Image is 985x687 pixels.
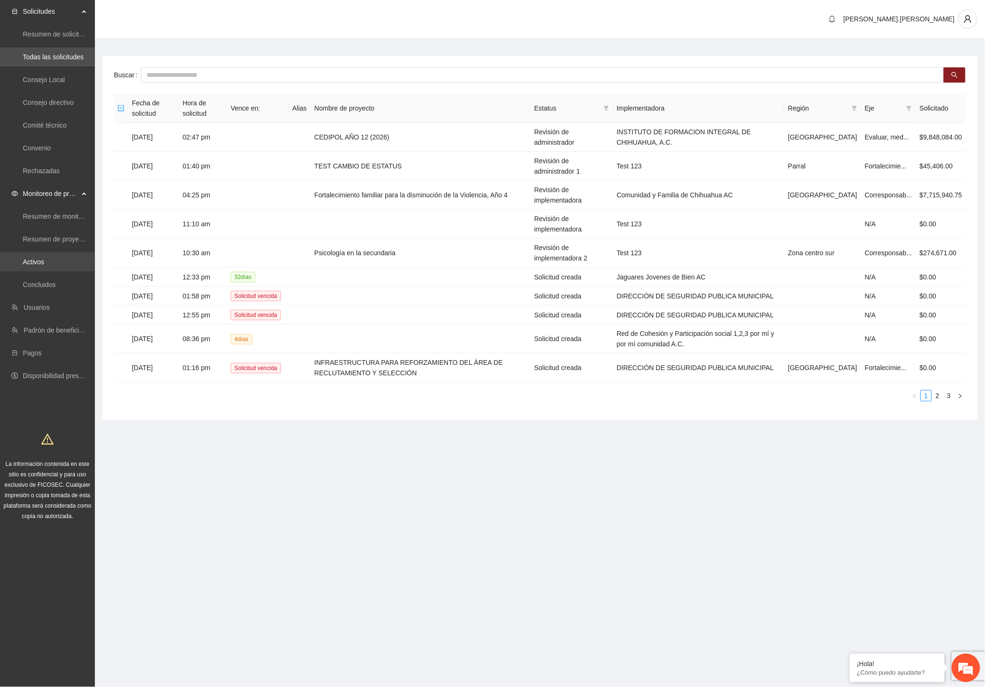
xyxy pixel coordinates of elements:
[865,191,912,199] span: Corresponsab...
[128,123,179,152] td: [DATE]
[909,390,920,401] button: left
[909,390,920,401] li: Previous Page
[784,123,861,152] td: [GEOGRAPHIC_DATA]
[231,291,281,301] span: Solicitud vencida
[530,152,613,181] td: Revisión de administrador 1
[613,210,784,239] td: Test 123
[613,239,784,268] td: Test 123
[311,239,531,268] td: Psicología en la secundaria
[179,210,227,239] td: 11:10 am
[534,103,600,113] span: Estatus
[23,184,79,203] span: Monitoreo de proyectos
[23,2,79,21] span: Solicitudes
[857,669,938,676] p: ¿Cómo puedo ayudarte?
[916,239,966,268] td: $274,671.00
[912,393,918,399] span: left
[932,390,943,401] li: 2
[311,94,531,123] th: Nombre de proyecto
[916,325,966,353] td: $0.00
[530,210,613,239] td: Revisión de implementadora
[530,353,613,382] td: Solicitud creada
[23,258,44,266] a: Activos
[179,353,227,382] td: 01:16 pm
[825,11,840,27] button: bell
[231,272,255,282] span: 32 día s
[179,94,227,123] th: Hora de solicitud
[23,349,42,357] a: Pagos
[231,334,252,344] span: 4 día s
[23,372,104,380] a: Disponibilidad presupuestal
[23,167,60,175] a: Rechazadas
[955,390,966,401] li: Next Page
[23,30,130,38] a: Resumen de solicitudes por aprobar
[958,9,977,28] button: user
[128,287,179,306] td: [DATE]
[179,306,227,325] td: 12:55 pm
[951,72,958,79] span: search
[23,53,84,61] a: Todas las solicitudes
[128,325,179,353] td: [DATE]
[825,15,839,23] span: bell
[24,326,93,334] a: Padrón de beneficiarios
[227,94,288,123] th: Vence en:
[179,239,227,268] td: 10:30 am
[865,133,909,141] span: Evaluar, med...
[288,94,310,123] th: Alias
[530,181,613,210] td: Revisión de implementadora
[861,268,916,287] td: N/A
[943,390,955,401] li: 3
[861,210,916,239] td: N/A
[128,268,179,287] td: [DATE]
[957,393,963,399] span: right
[932,390,943,401] a: 2
[852,105,857,111] span: filter
[904,101,914,115] span: filter
[920,390,932,401] li: 1
[865,249,912,257] span: Corresponsab...
[23,99,74,106] a: Consejo directivo
[530,287,613,306] td: Solicitud creada
[613,123,784,152] td: INSTITUTO DE FORMACION INTEGRAL DE CHIHUAHUA, A.C.
[24,304,50,311] a: Usuarios
[613,152,784,181] td: Test 123
[613,268,784,287] td: Jaguares Jovenes de Bien AC
[128,353,179,382] td: [DATE]
[179,287,227,306] td: 01:58 pm
[916,353,966,382] td: $0.00
[41,433,54,446] span: warning
[916,181,966,210] td: $7,715,940.75
[916,210,966,239] td: $0.00
[784,239,861,268] td: Zona centro sur
[850,101,859,115] span: filter
[906,105,912,111] span: filter
[921,390,931,401] a: 1
[231,310,281,320] span: Solicitud vencida
[179,123,227,152] td: 02:47 pm
[784,353,861,382] td: [GEOGRAPHIC_DATA]
[916,152,966,181] td: $45,406.00
[179,181,227,210] td: 04:25 pm
[179,268,227,287] td: 12:33 pm
[23,144,51,152] a: Convenio
[530,325,613,353] td: Solicitud creada
[23,76,65,84] a: Consejo Local
[916,306,966,325] td: $0.00
[865,103,903,113] span: Eje
[530,306,613,325] td: Solicitud creada
[114,67,141,83] label: Buscar
[23,213,92,220] a: Resumen de monitoreo
[11,190,18,197] span: eye
[530,239,613,268] td: Revisión de implementadora 2
[865,162,907,170] span: Fortalecimie...
[4,461,92,520] span: La información contenida en este sitio es confidencial y para uso exclusivo de FICOSEC. Cualquier...
[613,325,784,353] td: Red de Cohesión y Participación social 1,2,3 por mí y por mí comunidad A.C.
[916,287,966,306] td: $0.00
[311,353,531,382] td: INFRAESTRUCTURA PARA REFORZAMIENTO DEL ÁREA DE RECLUTAMIENTO Y SELECCIÓN
[784,152,861,181] td: Parral
[613,306,784,325] td: DIRECCIÓN DE SEGURIDAD PUBLICA MUNICIPAL
[865,364,907,371] span: Fortalecimie...
[788,103,848,113] span: Región
[916,123,966,152] td: $9,848,084.00
[118,105,124,111] span: minus-square
[861,306,916,325] td: N/A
